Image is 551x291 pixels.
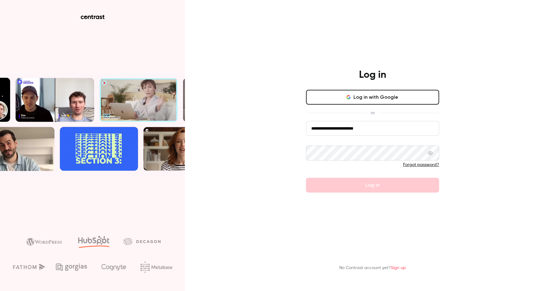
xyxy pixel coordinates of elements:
span: or [368,110,378,116]
p: No Contrast account yet? [339,265,406,271]
img: decagon [124,238,161,245]
button: Log in with Google [306,90,439,105]
h4: Log in [359,69,386,81]
a: Sign up [391,266,406,270]
a: Forgot password? [403,163,439,167]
